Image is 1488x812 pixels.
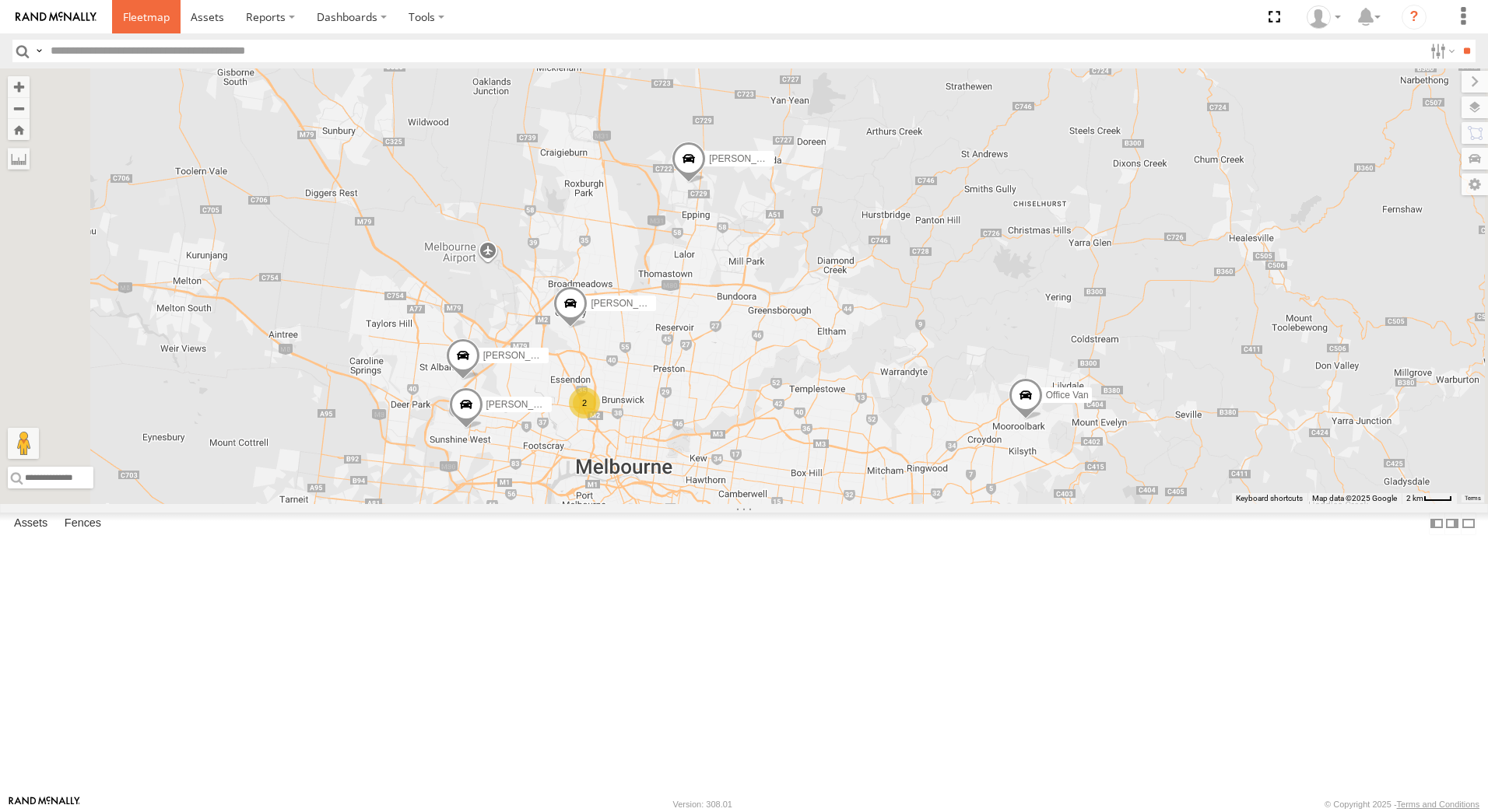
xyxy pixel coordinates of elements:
span: Map data ©2025 Google [1312,494,1397,502]
label: Map Settings [1462,173,1488,195]
span: [PERSON_NAME] [486,399,563,410]
div: Version: 308.01 [673,800,732,809]
a: Terms and Conditions [1397,800,1479,809]
span: Office Van [1046,390,1089,401]
label: Dock Summary Table to the Left [1429,513,1444,535]
button: Keyboard shortcuts [1236,493,1303,504]
a: Visit our Website [9,796,80,812]
i: ? [1402,5,1427,30]
button: Zoom Home [8,119,30,140]
div: © Copyright 2025 - [1325,800,1479,809]
label: Assets [6,513,55,534]
button: Drag Pegman onto the map to open Street View [8,428,39,459]
span: [PERSON_NAME] [591,299,668,310]
label: Measure [8,148,30,170]
span: [PERSON_NAME] [483,350,560,361]
label: Fences [57,513,109,534]
span: 2 km [1406,494,1423,502]
a: Terms (opens in new tab) [1465,495,1481,502]
button: Map Scale: 2 km per 33 pixels [1402,493,1457,504]
label: Search Query [33,40,45,62]
button: Zoom out [8,97,30,119]
button: Zoom in [8,76,30,97]
div: Bruce Swift [1301,5,1346,29]
label: Hide Summary Table [1461,513,1476,535]
span: [PERSON_NAME] [709,153,786,164]
div: 2 [569,387,600,418]
label: Dock Summary Table to the Right [1444,513,1460,535]
label: Search Filter Options [1424,40,1458,62]
img: rand-logo.svg [16,12,97,23]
